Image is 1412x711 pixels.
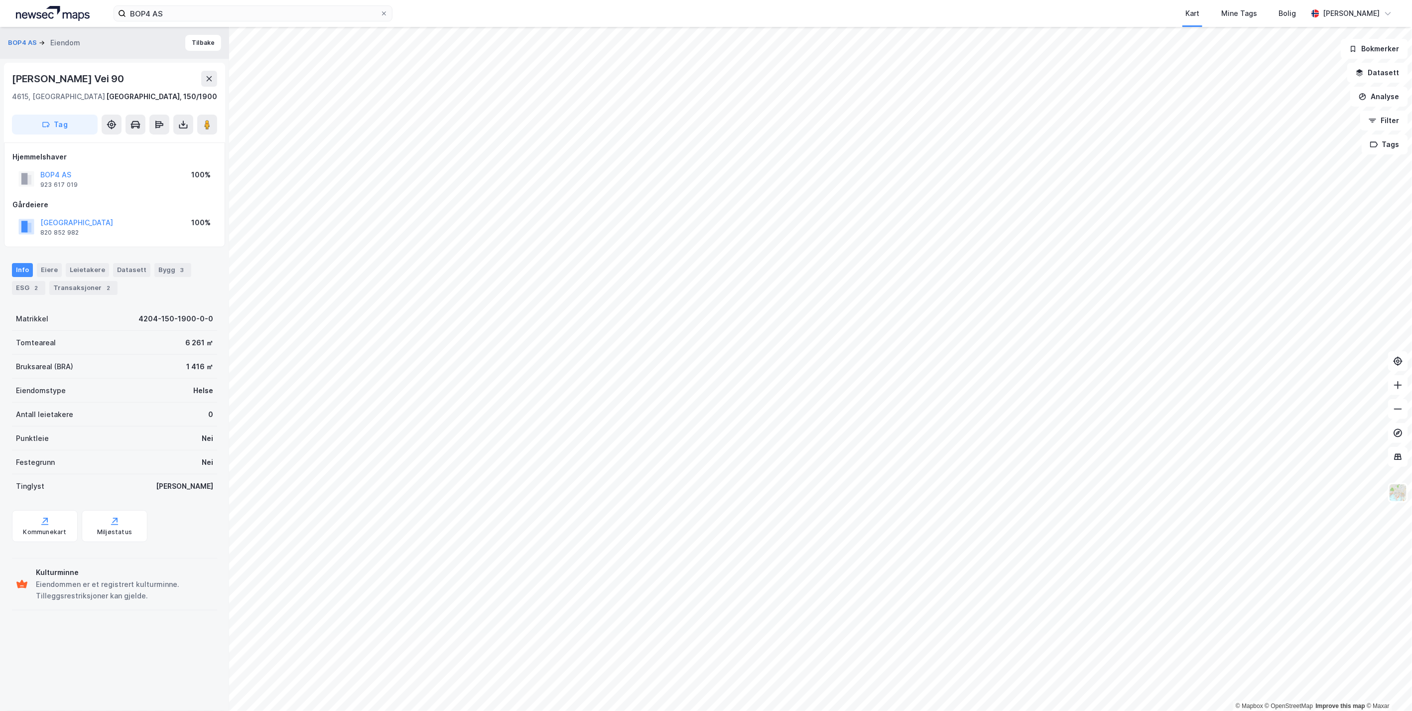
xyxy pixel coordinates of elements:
div: [PERSON_NAME] [156,480,213,492]
div: 3 [177,265,187,275]
div: Eiendomstype [16,385,66,397]
div: 100% [191,217,211,229]
div: Eiendommen er et registrert kulturminne. Tilleggsrestriksjoner kan gjelde. [36,578,213,602]
div: Eiere [37,263,62,277]
div: Helse [193,385,213,397]
div: Punktleie [16,432,49,444]
div: Kart [1185,7,1199,19]
div: [GEOGRAPHIC_DATA], 150/1900 [106,91,217,103]
button: Bokmerker [1341,39,1408,59]
input: Søk på adresse, matrikkel, gårdeiere, leietakere eller personer [126,6,380,21]
div: Miljøstatus [97,528,132,536]
div: 6 261 ㎡ [185,337,213,349]
div: Bolig [1279,7,1296,19]
a: Mapbox [1236,703,1263,710]
div: Eiendom [50,37,80,49]
div: Matrikkel [16,313,48,325]
div: Datasett [113,263,150,277]
div: Leietakere [66,263,109,277]
div: Kommunekart [23,528,66,536]
img: Z [1389,483,1408,502]
div: Tomteareal [16,337,56,349]
div: Bruksareal (BRA) [16,361,73,373]
button: Datasett [1347,63,1408,83]
div: 4204-150-1900-0-0 [138,313,213,325]
div: 0 [208,409,213,421]
div: Bygg [154,263,191,277]
button: Tag [12,115,98,135]
div: 2 [31,283,41,293]
div: 923 617 019 [40,181,78,189]
button: Tilbake [185,35,221,51]
div: Nei [202,432,213,444]
div: [PERSON_NAME] [1323,7,1380,19]
div: Nei [202,456,213,468]
div: 4615, [GEOGRAPHIC_DATA] [12,91,105,103]
div: Kontrollprogram for chat [1362,663,1412,711]
div: Antall leietakere [16,409,73,421]
a: OpenStreetMap [1265,703,1313,710]
div: Tinglyst [16,480,44,492]
div: [PERSON_NAME] Vei 90 [12,71,126,87]
iframe: Chat Widget [1362,663,1412,711]
a: Improve this map [1316,703,1365,710]
img: logo.a4113a55bc3d86da70a041830d287a7e.svg [16,6,90,21]
button: Tags [1362,135,1408,154]
div: Mine Tags [1221,7,1257,19]
div: Festegrunn [16,456,55,468]
div: Hjemmelshaver [12,151,217,163]
button: BOP4 AS [8,38,39,48]
div: Info [12,263,33,277]
div: Transaksjoner [49,281,118,295]
div: 100% [191,169,211,181]
div: 2 [104,283,114,293]
div: Kulturminne [36,567,213,578]
button: Filter [1360,111,1408,131]
button: Analyse [1350,87,1408,107]
div: Gårdeiere [12,199,217,211]
div: 820 852 982 [40,229,79,237]
div: ESG [12,281,45,295]
div: 1 416 ㎡ [186,361,213,373]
